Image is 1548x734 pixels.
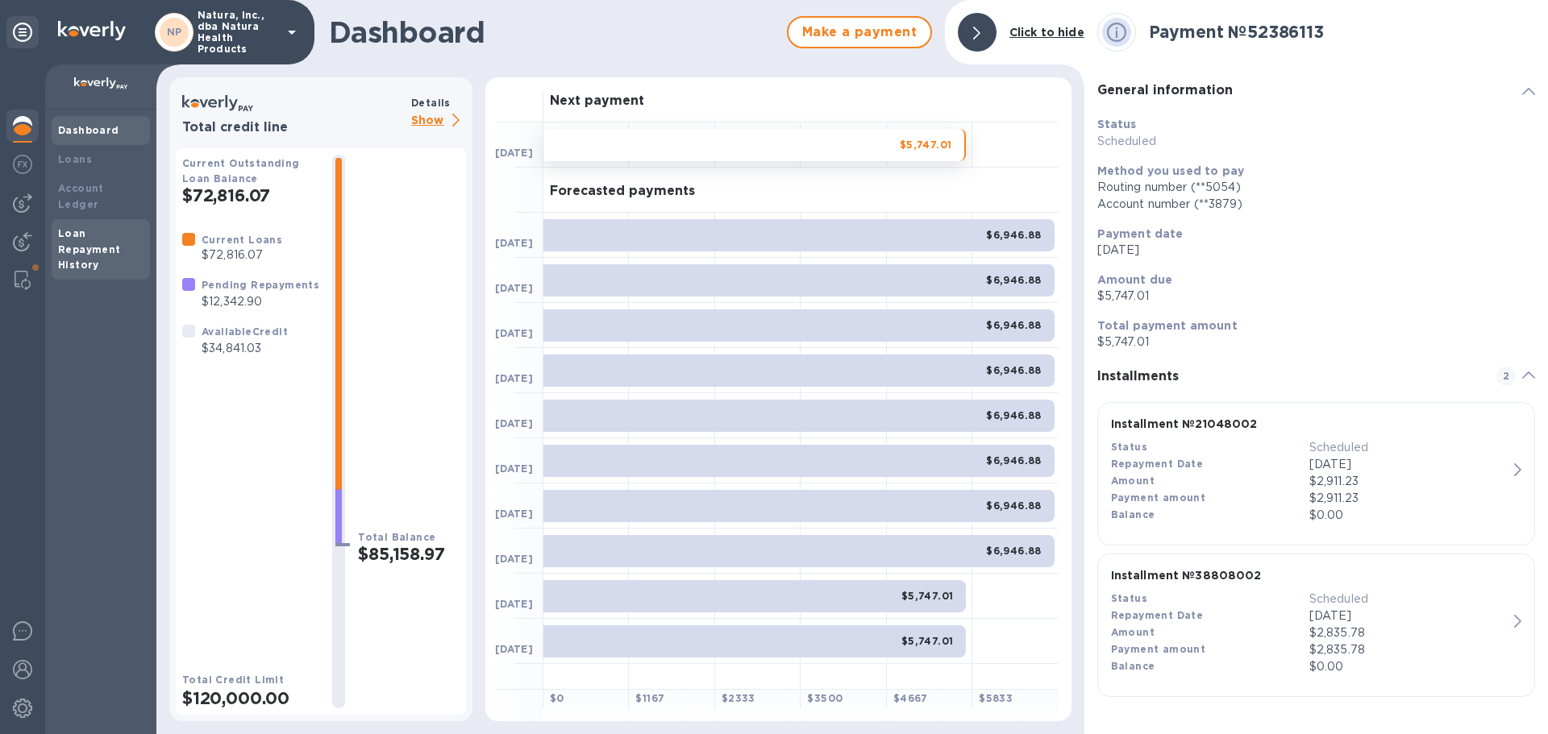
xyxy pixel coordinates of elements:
[1149,22,1324,42] b: Payment № 52386113
[13,155,32,174] img: Foreign exchange
[1097,64,1535,116] div: General information
[182,688,319,708] h2: $120,000.00
[1309,490,1508,507] p: $2,911.23
[202,340,288,357] p: $34,841.03
[202,293,319,310] p: $12,342.90
[202,247,282,263] p: $72,816.07
[1097,319,1238,332] b: Total payment amount
[1111,441,1147,453] b: Status
[1309,507,1508,524] p: $0.00
[495,462,533,475] b: [DATE]
[202,279,319,291] b: Pending Repayments
[550,93,644,109] h3: Next payment
[1309,624,1508,641] div: $2,835.78
[1309,591,1508,608] p: Scheduled
[495,282,533,294] b: [DATE]
[1496,367,1516,386] span: 2
[1097,133,1535,150] p: Scheduled
[495,372,533,384] b: [DATE]
[1111,643,1206,655] b: Payment amount
[550,184,695,199] h3: Forecasted payments
[1009,26,1084,39] b: Click to hide
[198,10,278,55] p: Natura, Inc., dba Natura Health Products
[1097,402,1535,545] button: Installment №21048002StatusScheduledRepayment Date[DATE]Amount$2,911.23Payment amount$2,911.23Bal...
[1309,641,1508,658] p: $2,835.78
[1097,288,1535,305] p: $5,747.01
[1111,417,1258,430] b: Installment № 21048002
[1111,491,1206,504] b: Payment amount
[900,139,952,151] b: $5,747.01
[1097,368,1179,384] b: Installments
[986,364,1042,376] b: $6,946.88
[1111,626,1155,638] b: Amount
[1097,350,1535,402] div: Installments2
[1097,164,1244,177] b: Method you used to pay
[986,454,1042,467] b: $6,946.88
[1097,118,1137,131] b: Status
[801,23,918,42] span: Make a payment
[495,237,533,249] b: [DATE]
[495,553,533,565] b: [DATE]
[182,185,319,205] h2: $72,816.07
[1097,82,1233,97] b: General information
[495,508,533,520] b: [DATE]
[1097,179,1535,196] div: Routing number (**5054)
[1097,227,1184,240] b: Payment date
[1111,508,1155,520] b: Balance
[986,545,1042,557] b: $6,946.88
[411,111,466,131] p: Show
[722,692,755,704] b: $ 2333
[1111,660,1155,672] b: Balance
[807,692,843,704] b: $ 3500
[1111,569,1262,582] b: Installment № 38808002
[358,544,460,564] h2: $85,158.97
[329,15,779,49] h1: Dashboard
[986,500,1042,512] b: $6,946.88
[1111,592,1147,604] b: Status
[1097,242,1535,259] p: [DATE]
[986,274,1042,286] b: $6,946.88
[893,692,928,704] b: $ 4667
[1111,458,1204,470] b: Repayment Date
[358,531,435,543] b: Total Balance
[58,124,119,136] b: Dashboard
[202,234,282,246] b: Current Loans
[1309,439,1508,456] p: Scheduled
[58,21,126,40] img: Logo
[550,692,564,704] b: $ 0
[979,692,1013,704] b: $ 5833
[986,319,1042,331] b: $6,946.88
[58,153,92,165] b: Loans
[901,590,954,602] b: $5,747.01
[182,674,284,686] b: Total Credit Limit
[1309,608,1508,624] p: [DATE]
[1097,273,1173,286] b: Amount due
[495,598,533,610] b: [DATE]
[1097,554,1535,697] button: Installment №38808002StatusScheduledRepayment Date[DATE]Amount$2,835.78Payment amount$2,835.78Bal...
[58,227,121,272] b: Loan Repayment History
[411,97,451,109] b: Details
[1309,658,1508,675] p: $0.00
[1111,609,1204,621] b: Repayment Date
[495,327,533,339] b: [DATE]
[1097,334,1535,350] p: $5,747.01
[787,16,932,48] button: Make a payment
[58,182,104,210] b: Account Ledger
[495,147,533,159] b: [DATE]
[182,157,300,185] b: Current Outstanding Loan Balance
[167,26,182,38] b: NP
[6,16,39,48] div: Unpin categories
[986,409,1042,421] b: $6,946.88
[182,120,405,135] h3: Total credit line
[495,417,533,429] b: [DATE]
[1111,475,1155,487] b: Amount
[1097,196,1535,213] div: Account number (**3879)
[1309,473,1508,490] div: $2,911.23
[901,635,954,647] b: $5,747.01
[635,692,664,704] b: $ 1167
[986,229,1042,241] b: $6,946.88
[495,643,533,655] b: [DATE]
[202,326,288,338] b: Available Credit
[1309,456,1508,473] p: [DATE]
